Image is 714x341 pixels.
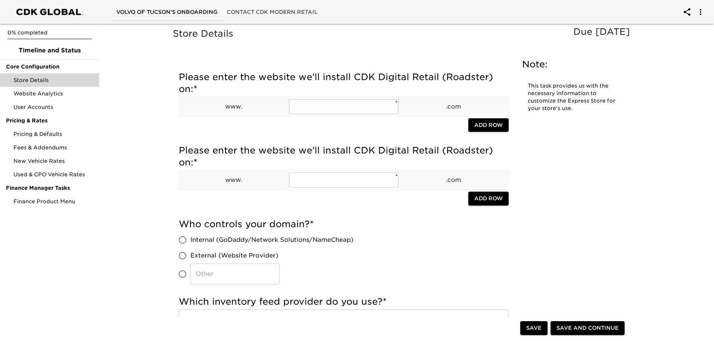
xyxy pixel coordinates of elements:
span: Finance Manager Tasks [6,184,93,192]
span: Finance Product Menu [13,198,93,205]
span: User Accounts [13,103,93,111]
span: Save [526,324,542,333]
button: account of current user [678,3,696,21]
h5: Please enter the website we'll install CDK Digital Retail (Roadster) on: [179,71,509,95]
span: Pricing & Rates [6,117,93,124]
p: This task provides us with the necessary information to customize the Express Store for your stor... [528,82,618,112]
p: www. [179,176,289,185]
span: Add Row [474,194,503,203]
span: Pricing & Defaults [13,130,93,138]
span: Volvo of Tucson's Onboarding [116,7,218,17]
button: Save and Continue [551,322,625,335]
span: Used & CPO Vehicle Rates [13,171,93,178]
span: Add Row [474,121,503,130]
span: Fees & Addendums [13,144,93,151]
p: .com [399,176,508,185]
span: Due [DATE] [573,26,630,37]
p: .com [399,102,508,111]
input: Other [190,264,279,284]
button: account of current user [692,3,710,21]
span: New Vehicle Rates [13,157,93,165]
h5: Who controls your domain? [179,218,509,230]
span: Save and Continue [557,324,619,333]
span: Website Analytics [13,90,93,97]
button: Open [496,315,506,325]
span: Timeline and Status [6,46,93,55]
h5: Store Details [173,28,634,40]
span: Core Configuration [6,63,93,70]
h5: Please enter the website we'll install CDK Digital Retail (Roadster) on: [179,144,509,168]
button: Add Row [468,192,509,205]
span: Internal (GoDaddy/Network Solutions/NameCheap) [190,235,353,244]
h5: Which inventory feed provider do you use? [179,296,509,308]
span: Contact CDK Modern Retail [227,7,318,17]
p: www. [179,102,289,111]
button: Save [520,322,548,335]
button: Add Row [468,118,509,132]
p: 0% completed [7,29,92,36]
span: Store Details [13,76,93,84]
span: External (Website Provider) [190,251,278,260]
h5: Note: [522,58,623,70]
